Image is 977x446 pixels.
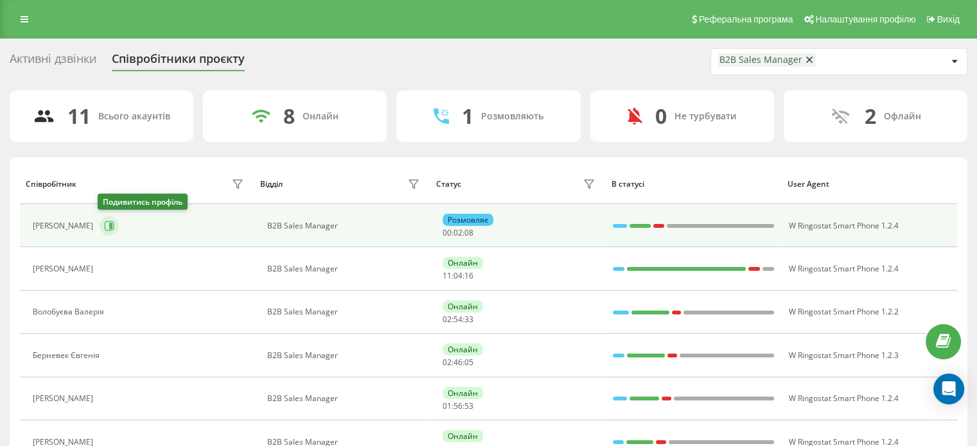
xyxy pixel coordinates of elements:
div: Статус [436,180,461,189]
span: 02 [453,227,462,238]
div: Співробітник [26,180,76,189]
div: [PERSON_NAME] [33,221,96,230]
div: B2B Sales Manager [719,55,802,65]
span: W Ringostat Smart Phone 1.2.4 [788,263,898,274]
div: B2B Sales Manager [267,264,423,273]
div: B2B Sales Manager [267,394,423,403]
span: 33 [464,314,473,325]
div: : : [443,358,473,367]
span: 46 [453,357,462,368]
span: 08 [464,227,473,238]
div: Не турбувати [674,111,737,122]
span: W Ringostat Smart Phone 1.2.4 [788,220,898,231]
div: : : [443,228,473,237]
div: Онлайн [443,343,483,356]
div: Відділ [260,180,283,189]
span: 54 [453,314,462,325]
span: 05 [464,357,473,368]
div: B2B Sales Manager [267,351,423,360]
div: Волобуєва Валерія [33,307,107,316]
div: 0 [655,104,667,128]
div: : : [443,315,473,324]
span: 16 [464,270,473,281]
span: Налаштування профілю [815,14,915,24]
div: Активні дзвінки [10,52,96,72]
div: Подивитись профіль [98,194,188,210]
div: Офлайн [883,111,920,122]
span: Реферальна програма [699,14,793,24]
div: Open Intercom Messenger [933,373,964,404]
div: : : [443,402,473,411]
span: 02 [443,357,452,368]
div: В статусі [612,180,775,189]
div: [PERSON_NAME] [33,264,96,273]
span: 56 [453,400,462,411]
span: 53 [464,400,473,411]
div: Берневек Євгенія [33,351,103,360]
div: B2B Sales Manager [267,307,423,316]
div: B2B Sales Manager [267,221,423,230]
div: Розмовляє [443,214,493,226]
span: 00 [443,227,452,238]
div: 1 [462,104,473,128]
div: Онлайн [443,257,483,269]
div: 8 [283,104,295,128]
div: 2 [864,104,876,128]
span: W Ringostat Smart Phone 1.2.4 [788,393,898,404]
span: Вихід [937,14,960,24]
div: Розмовляють [481,111,543,122]
div: 11 [67,104,91,128]
div: [PERSON_NAME] [33,394,96,403]
div: Онлайн [303,111,339,122]
div: Онлайн [443,430,483,442]
span: 01 [443,400,452,411]
span: W Ringostat Smart Phone 1.2.3 [788,350,898,361]
span: 02 [443,314,452,325]
span: 11 [443,270,452,281]
div: User Agent [788,180,951,189]
div: : : [443,271,473,280]
div: Співробітники проєкту [112,52,245,72]
span: W Ringostat Smart Phone 1.2.2 [788,306,898,317]
div: Всього акаунтів [98,111,170,122]
div: Онлайн [443,300,483,313]
span: 04 [453,270,462,281]
div: Онлайн [443,387,483,399]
